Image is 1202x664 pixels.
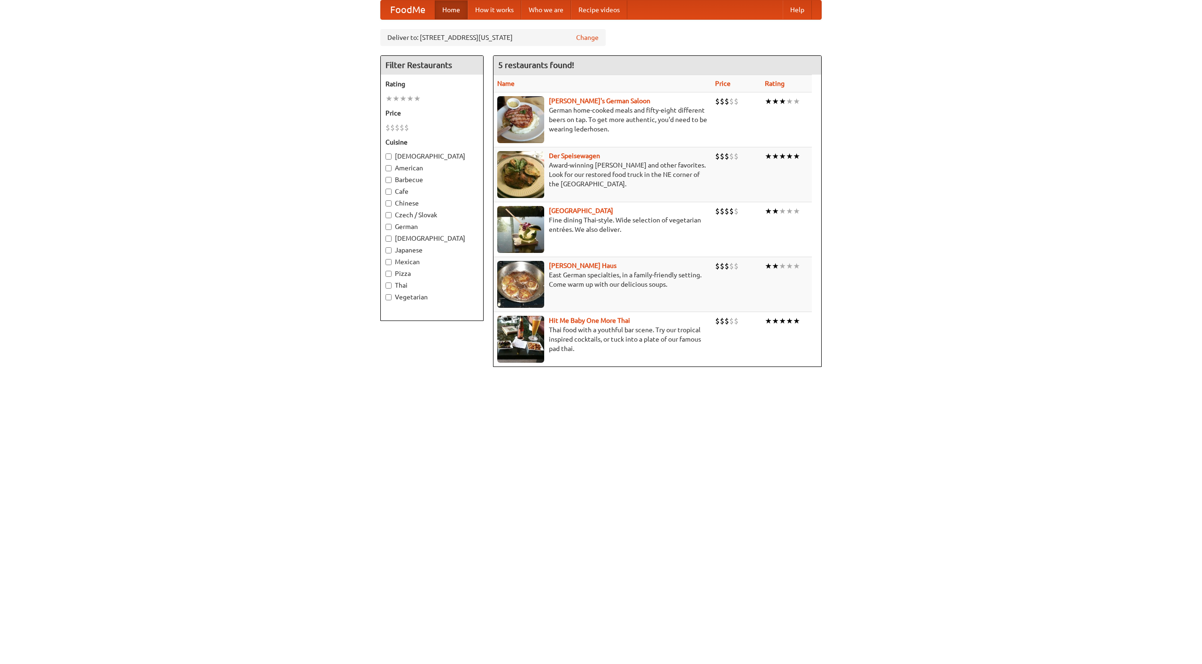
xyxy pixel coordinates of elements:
li: $ [720,96,724,107]
li: ★ [385,93,393,104]
p: Thai food with a youthful bar scene. Try our tropical inspired cocktails, or tuck into a plate of... [497,325,708,353]
a: Help [783,0,812,19]
h5: Price [385,108,478,118]
p: East German specialties, in a family-friendly setting. Come warm up with our delicious soups. [497,270,708,289]
input: [DEMOGRAPHIC_DATA] [385,153,392,160]
li: $ [715,316,720,326]
label: Thai [385,281,478,290]
li: ★ [793,96,800,107]
a: Price [715,80,731,87]
input: Thai [385,282,392,289]
a: FoodMe [381,0,435,19]
img: esthers.jpg [497,96,544,143]
li: $ [715,151,720,161]
li: $ [400,122,404,133]
li: $ [734,206,739,216]
label: Barbecue [385,175,478,184]
li: $ [385,122,390,133]
a: Who we are [521,0,571,19]
li: $ [729,316,734,326]
input: Cafe [385,189,392,195]
input: Chinese [385,200,392,206]
li: ★ [772,316,779,326]
p: Award-winning [PERSON_NAME] and other favorites. Look for our restored food truck in the NE corne... [497,160,708,189]
li: ★ [793,206,800,216]
input: Pizza [385,271,392,277]
a: Rating [765,80,785,87]
img: satay.jpg [497,206,544,253]
li: $ [720,151,724,161]
li: $ [395,122,400,133]
input: Vegetarian [385,294,392,300]
a: [GEOGRAPHIC_DATA] [549,207,613,214]
label: Pizza [385,269,478,278]
h4: Filter Restaurants [381,56,483,75]
li: $ [724,151,729,161]
li: $ [724,96,729,107]
li: ★ [786,206,793,216]
li: $ [729,206,734,216]
li: $ [404,122,409,133]
label: Chinese [385,198,478,208]
label: Japanese [385,245,478,255]
li: $ [729,151,734,161]
li: ★ [786,316,793,326]
li: $ [720,206,724,216]
li: $ [724,316,729,326]
li: ★ [793,316,800,326]
label: [DEMOGRAPHIC_DATA] [385,152,478,161]
a: [PERSON_NAME] Haus [549,262,616,269]
b: Hit Me Baby One More Thai [549,317,630,324]
li: $ [734,96,739,107]
a: Change [576,33,599,42]
ng-pluralize: 5 restaurants found! [498,61,574,69]
label: Vegetarian [385,292,478,302]
li: ★ [793,151,800,161]
input: Japanese [385,247,392,253]
li: ★ [779,261,786,271]
li: $ [715,96,720,107]
input: Czech / Slovak [385,212,392,218]
p: German home-cooked meals and fifty-eight different beers on tap. To get more authentic, you'd nee... [497,106,708,134]
label: Mexican [385,257,478,267]
input: Barbecue [385,177,392,183]
li: ★ [772,206,779,216]
input: German [385,224,392,230]
input: American [385,165,392,171]
img: babythai.jpg [497,316,544,363]
li: ★ [793,261,800,271]
li: $ [734,261,739,271]
img: kohlhaus.jpg [497,261,544,308]
li: $ [734,316,739,326]
li: ★ [779,206,786,216]
li: $ [729,261,734,271]
li: ★ [786,151,793,161]
b: Der Speisewagen [549,152,600,160]
h5: Cuisine [385,137,478,147]
li: ★ [393,93,400,104]
a: Home [435,0,468,19]
h5: Rating [385,79,478,89]
li: $ [715,206,720,216]
li: $ [715,261,720,271]
a: Name [497,80,515,87]
li: ★ [765,151,772,161]
label: Czech / Slovak [385,210,478,220]
li: ★ [765,316,772,326]
li: ★ [772,96,779,107]
li: ★ [772,151,779,161]
li: ★ [779,96,786,107]
li: ★ [400,93,407,104]
a: [PERSON_NAME]'s German Saloon [549,97,650,105]
div: Deliver to: [STREET_ADDRESS][US_STATE] [380,29,606,46]
label: American [385,163,478,173]
img: speisewagen.jpg [497,151,544,198]
li: $ [724,206,729,216]
li: ★ [765,96,772,107]
li: $ [734,151,739,161]
a: How it works [468,0,521,19]
label: Cafe [385,187,478,196]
